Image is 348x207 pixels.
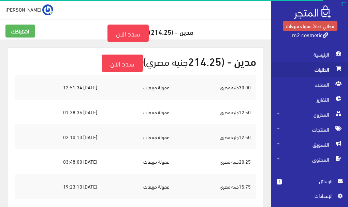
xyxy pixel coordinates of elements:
[220,83,239,91] small: جنيه مصري
[103,124,174,149] td: عمولة مبيعات
[277,107,343,122] span: المخزون
[5,4,53,15] a: ... [PERSON_NAME]
[175,149,257,174] td: 20.25
[277,47,343,62] span: الرئيسية
[277,192,343,203] a: اﻹعدادات
[102,55,143,72] a: سدد الان
[15,124,103,149] td: [DATE] 02:10:13
[15,55,256,72] h2: مدين - (214.25 )
[277,77,343,92] span: العملاء
[103,100,174,125] td: عمولة مبيعات
[292,30,328,40] a: m2 cosmetic
[175,124,257,149] td: 12.50
[271,77,348,92] a: العملاء
[103,174,174,199] td: عمولة مبيعات
[5,25,266,42] h5: مدين - (214.25)
[277,92,343,107] span: التقارير
[271,62,348,77] a: الطلبات
[15,149,103,174] td: [DATE] 03:48:00
[271,152,348,167] a: المحتوى
[294,5,331,19] img: .
[277,152,343,167] span: المحتوى
[271,47,348,62] a: الرئيسية
[42,4,53,15] img: ...
[220,108,239,116] small: جنيه مصري
[220,133,239,141] small: جنيه مصري
[5,25,35,38] a: اشتراكك
[220,158,239,166] small: جنيه مصري
[107,25,149,42] a: سدد الان
[103,149,174,174] td: عمولة مبيعات
[175,100,257,125] td: 12.50
[277,177,343,192] a: 2 الرسائل
[277,62,343,77] span: الطلبات
[146,53,188,70] small: جنيه مصري
[271,107,348,122] a: المخزون
[287,177,332,185] span: الرسائل
[220,182,239,191] small: جنيه مصري
[175,75,257,100] td: 30.00
[103,75,174,100] td: عمولة مبيعات
[271,122,348,137] a: المنتجات
[15,100,103,125] td: [DATE] 01:38:35
[175,174,257,199] td: 15.75
[5,5,41,14] span: [PERSON_NAME]
[282,192,332,199] span: اﻹعدادات
[15,75,103,100] td: [DATE] 12:51:34
[271,92,348,107] a: التقارير
[283,21,337,31] a: مجاني +5% عمولة مبيعات
[277,122,343,137] span: المنتجات
[15,174,103,199] td: [DATE] 19:23:13
[277,179,282,184] span: 2
[277,137,343,152] span: التسويق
